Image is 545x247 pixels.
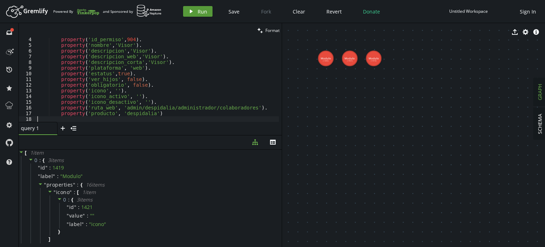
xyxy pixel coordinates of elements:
span: 3 item s [77,196,93,203]
span: " [53,173,55,179]
span: 1 item [82,189,96,195]
div: 1419 [53,165,64,171]
span: 1 item [30,149,44,156]
span: query 1 [21,125,49,131]
span: " [38,173,40,179]
span: label [40,173,53,179]
div: 15 [19,99,36,105]
span: id [69,204,74,210]
div: 4 [19,37,36,42]
span: Run [198,8,207,15]
span: " [83,212,85,219]
span: { [81,182,82,188]
div: 12 [19,82,36,88]
span: Revert [326,8,342,15]
span: " icono " [89,221,106,227]
span: " [67,212,69,219]
span: " [45,164,48,171]
button: Sign In [516,6,540,17]
div: 16 [19,105,36,111]
span: " [82,221,84,227]
div: 18 [19,116,36,122]
div: Powered By [53,5,99,18]
button: Clear [287,6,310,17]
div: 17 [19,111,36,116]
div: and Sponsored by [103,5,162,18]
span: label [69,221,82,227]
span: : [39,157,41,163]
span: : [77,182,79,188]
div: 14 [19,93,36,99]
span: 3 item s [48,157,64,163]
tspan: Modulo [321,57,331,60]
div: 10 [19,71,36,76]
span: SCHEMA [536,114,543,134]
div: 5 [19,42,36,48]
span: value [69,213,83,219]
span: Fork [261,8,271,15]
span: : [57,173,59,179]
span: " [73,181,76,188]
div: 6 [19,48,36,54]
div: 13 [19,88,36,93]
span: : [86,221,87,227]
span: { [43,157,44,163]
tspan: Modulo [369,57,379,60]
div: Untitled Workspace [449,9,488,14]
span: { [71,197,73,203]
span: id [40,165,45,171]
button: Fork [255,6,277,17]
tspan: (1401) [347,59,353,62]
span: Format [265,27,280,33]
tspan: (1419) [371,59,376,62]
span: [ [77,189,79,195]
span: icono [56,189,70,195]
span: [ [25,150,27,156]
div: 8 [19,59,36,65]
div: 7 [19,54,36,59]
span: 0 [63,196,66,203]
span: : [78,204,79,210]
span: 0 [34,157,38,163]
span: " Modulo " [60,173,83,179]
button: Revert [321,6,347,17]
span: Save [229,8,240,15]
span: : [87,213,88,219]
tspan: (1383) [323,59,329,62]
span: : [68,197,70,203]
span: " [67,204,69,210]
span: : [74,189,76,195]
button: Donate [358,6,385,17]
span: : [49,165,51,171]
span: " [67,221,69,227]
img: AWS Neptune [137,5,162,17]
span: } [57,229,60,235]
div: 1421 [81,204,93,210]
span: " [70,189,72,195]
span: 16 item s [86,181,105,188]
span: properties [46,181,73,188]
div: 11 [19,76,36,82]
span: Donate [363,8,380,15]
span: ] [48,236,50,242]
tspan: Modulo [345,57,355,60]
span: " [74,204,77,210]
span: Clear [293,8,305,15]
button: Format [255,23,282,38]
span: " [38,164,40,171]
button: Save [223,6,245,17]
div: 9 [19,65,36,71]
span: Sign In [520,8,536,15]
button: Run [183,6,213,17]
span: " [54,189,56,195]
span: " " [90,212,94,219]
span: GRAPH [536,84,543,100]
span: " [44,181,46,188]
